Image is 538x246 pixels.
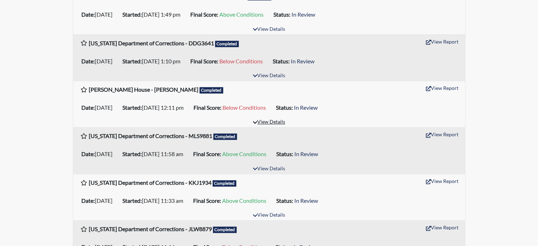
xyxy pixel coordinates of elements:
[79,56,120,67] li: [DATE]
[89,86,198,93] b: [PERSON_NAME] House - [PERSON_NAME]
[222,104,266,111] span: Below Conditions
[81,58,95,64] b: Date:
[190,11,218,18] b: Final Score:
[122,104,142,111] b: Started:
[423,176,462,187] button: View Report
[120,9,187,20] li: [DATE] 1:49 pm
[79,102,120,113] li: [DATE]
[120,148,190,160] li: [DATE] 11:58 am
[89,132,212,139] b: [US_STATE] Department of Corrections - MLS9881
[276,104,293,111] b: Status:
[273,58,290,64] b: Status:
[219,58,263,64] span: Below Conditions
[294,104,318,111] span: In Review
[250,71,288,81] button: View Details
[276,197,293,204] b: Status:
[222,150,266,157] span: Above Conditions
[122,58,142,64] b: Started:
[81,11,95,18] b: Date:
[122,11,142,18] b: Started:
[219,11,264,18] span: Above Conditions
[250,211,288,220] button: View Details
[222,197,266,204] span: Above Conditions
[122,150,142,157] b: Started:
[79,148,120,160] li: [DATE]
[89,225,212,232] b: [US_STATE] Department of Corrections - JLW8879
[89,40,214,46] b: [US_STATE] Department of Corrections - DDG3641
[81,197,95,204] b: Date:
[276,150,293,157] b: Status:
[273,11,290,18] b: Status:
[215,41,239,47] span: Completed
[250,25,288,34] button: View Details
[199,87,224,93] span: Completed
[120,102,191,113] li: [DATE] 12:11 pm
[193,197,221,204] b: Final Score:
[423,36,462,47] button: View Report
[294,150,318,157] span: In Review
[213,180,237,187] span: Completed
[79,9,120,20] li: [DATE]
[213,227,237,233] span: Completed
[423,82,462,93] button: View Report
[120,195,190,206] li: [DATE] 11:33 am
[250,164,288,174] button: View Details
[81,104,95,111] b: Date:
[423,222,462,233] button: View Report
[81,150,95,157] b: Date:
[250,118,288,127] button: View Details
[213,133,237,140] span: Completed
[291,11,315,18] span: In Review
[79,195,120,206] li: [DATE]
[291,58,314,64] span: In Review
[120,56,187,67] li: [DATE] 1:10 pm
[423,129,462,140] button: View Report
[89,179,212,186] b: [US_STATE] Department of Corrections - KKJ1934
[122,197,142,204] b: Started:
[193,150,221,157] b: Final Score:
[294,197,318,204] span: In Review
[190,58,218,64] b: Final Score:
[193,104,221,111] b: Final Score:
